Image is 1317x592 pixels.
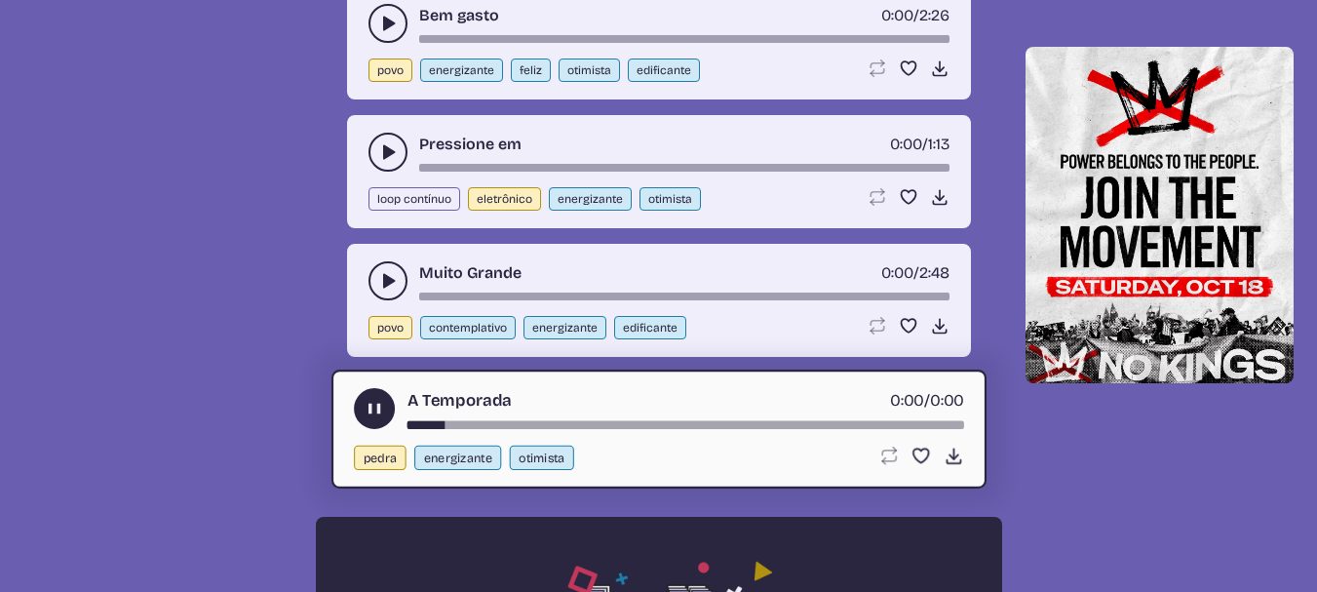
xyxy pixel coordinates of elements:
font: Pressione em [419,135,522,153]
font: 1:13 [928,135,949,153]
button: energizante [420,59,503,82]
button: Favorito [910,446,931,466]
font: feliz [520,63,542,77]
button: edificante [614,316,686,339]
font: / [913,263,919,282]
button: energizante [414,446,501,470]
button: otimista [639,187,701,211]
font: 0:00 [881,6,913,24]
button: alternar reprodução-pausa [368,133,407,172]
font: povo [377,63,404,77]
span: cronômetro [890,135,922,153]
font: loop contínuo [377,192,451,206]
font: 0:00 [930,390,964,410]
button: otimista [559,59,620,82]
button: feliz [511,59,551,82]
font: energizante [423,451,491,465]
span: cronômetro [881,6,913,24]
button: Laço [868,187,887,207]
font: otimista [519,451,564,465]
font: energizante [429,63,494,77]
font: povo [377,321,404,335]
button: Favorito [899,59,918,78]
font: energizante [532,321,598,335]
font: Bem gasto [419,6,499,24]
font: 0:00 [881,263,913,282]
font: pedra [363,451,397,465]
a: Muito Grande [419,261,522,285]
div: barra de tempo da música [419,35,949,43]
button: loop contínuo [368,187,460,211]
button: povo [368,59,412,82]
button: Favorito [899,187,918,207]
button: alternar reprodução-pausa [368,261,407,300]
font: 2:48 [919,263,949,282]
font: otimista [648,192,692,206]
font: 0:00 [890,390,924,410]
font: energizante [558,192,623,206]
font: 2:26 [919,6,949,24]
button: Laço [868,59,887,78]
font: A Temporada [407,390,511,410]
font: otimista [567,63,611,77]
button: Favorito [899,316,918,335]
font: 0:00 [890,135,922,153]
button: pedra [354,446,407,470]
font: Muito Grande [419,263,522,282]
button: eletrônico [468,187,541,211]
font: eletrônico [477,192,532,206]
button: Laço [877,446,898,466]
button: play-pause toggle [354,388,395,429]
button: contemplativo [420,316,516,339]
font: contemplativo [429,321,507,335]
button: energizante [549,187,632,211]
button: povo [368,316,412,339]
a: A Temporada [407,388,511,413]
a: Bem gasto [419,4,499,27]
a: Pressione em [419,133,522,156]
button: alternar reprodução-pausa [368,4,407,43]
button: edificante [628,59,700,82]
img: Ajude a salvar nossa democracia! [1026,47,1295,382]
div: barra de tempo da música [419,164,949,172]
button: otimista [509,446,573,470]
div: barra de tempo da música [407,421,963,429]
button: energizante [523,316,606,339]
span: cronômetro [890,390,924,410]
span: cronômetro [881,263,913,282]
font: / [913,6,919,24]
div: barra de tempo da música [419,293,949,300]
font: edificante [623,321,678,335]
font: / [922,135,928,153]
font: / [923,390,929,410]
button: Laço [868,316,887,335]
font: edificante [637,63,691,77]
